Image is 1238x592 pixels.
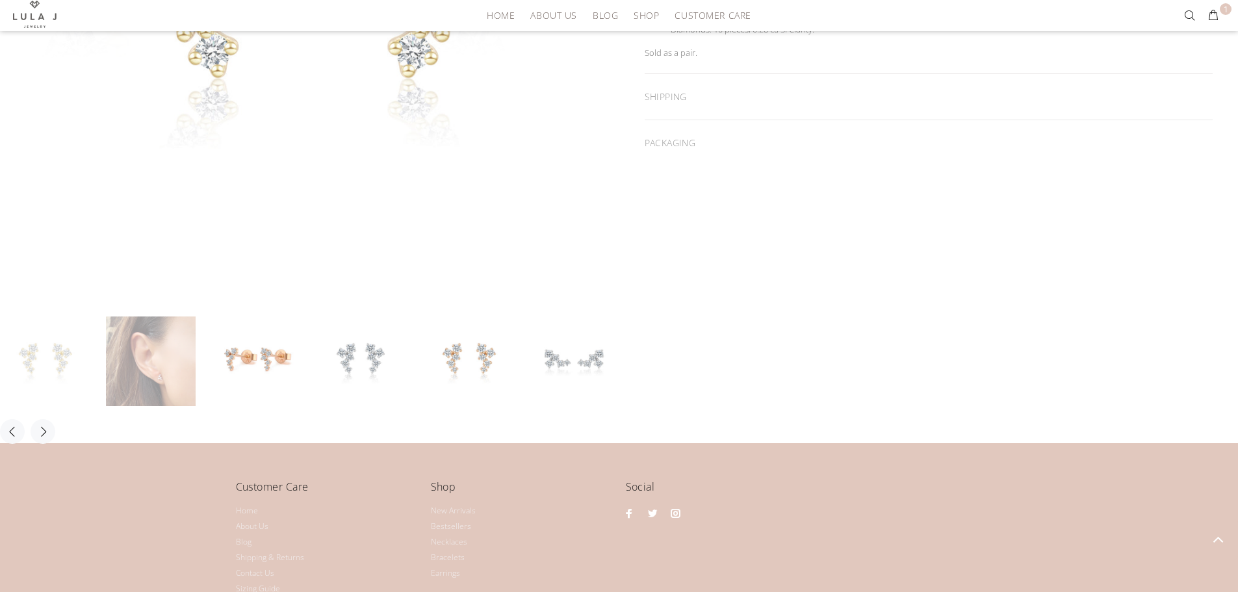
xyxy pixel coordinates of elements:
[593,10,618,20] span: Blog
[431,478,613,505] h4: Shop
[236,478,418,505] h4: Customer Care
[667,5,751,25] a: Customer Care
[431,565,460,581] a: Earrings
[31,419,55,444] button: Next
[1198,519,1238,560] a: BACK TO TOP
[236,534,251,550] a: Blog
[530,10,576,20] span: About Us
[1202,5,1225,26] button: 1
[634,10,659,20] span: Shop
[431,503,476,519] a: New Arrivals
[626,5,667,25] a: Shop
[675,10,751,20] span: Customer Care
[487,10,515,20] span: HOME
[645,120,1213,166] div: PACKAGING
[522,5,584,25] a: About Us
[479,5,522,25] a: HOME
[626,478,1003,505] h4: Social
[236,519,268,534] a: About Us
[431,550,465,565] a: Bracelets
[431,519,471,534] a: Bestsellers
[645,74,1213,120] div: SHIPPING
[236,550,304,565] a: Shipping & Returns
[585,5,626,25] a: Blog
[431,534,467,550] a: Necklaces
[645,46,1213,59] p: Sold as a pair.
[236,565,274,581] a: Contact Us
[236,503,258,519] a: Home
